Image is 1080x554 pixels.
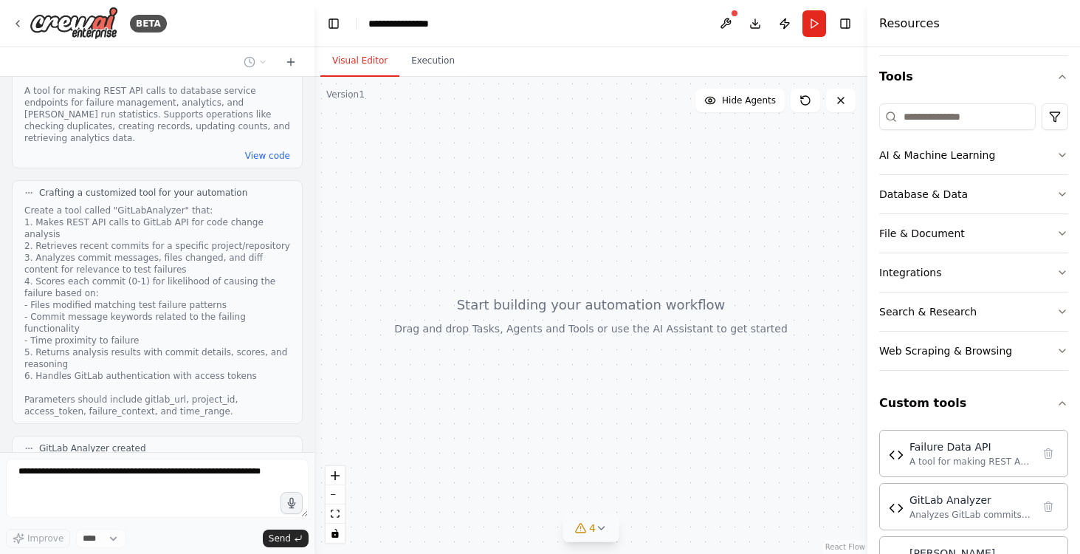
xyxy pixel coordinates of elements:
div: Search & Research [879,304,977,319]
button: Integrations [879,253,1068,292]
button: File & Document [879,214,1068,253]
div: GitLab Analyzer [909,493,1032,507]
img: GitLab Analyzer [889,501,904,516]
textarea: To enrich screen reader interactions, please activate Accessibility in Grammarly extension settings [6,459,309,518]
div: AI & Machine Learning [879,148,995,163]
button: zoom in [326,466,345,485]
div: BETA [130,15,167,33]
button: Visual Editor [320,46,399,77]
img: Failure Data API [889,448,904,462]
div: Failure Data API [909,440,1032,454]
button: Click to speak your automation idea [281,492,303,514]
div: React Flow controls [326,466,345,543]
button: Delete tool [1038,443,1059,464]
button: Execution [399,46,467,77]
button: Improve [6,529,70,548]
div: Analyzes GitLab commits for relevance to test failures by examining commit messages, modified fil... [909,509,1032,521]
button: Start a new chat [279,53,303,71]
span: Hide Agents [722,95,776,106]
button: Switch to previous chat [238,53,273,71]
span: Crafting a customized tool for your automation [39,187,247,199]
a: React Flow attribution [825,543,865,551]
div: Integrations [879,265,941,280]
div: A tool for making REST API calls to database service endpoints for failure management, analytics,... [909,456,1032,468]
button: fit view [326,505,345,524]
div: Database & Data [879,187,968,202]
button: Send [263,530,309,547]
button: Custom tools [879,383,1068,424]
span: Improve [27,533,63,544]
button: AI & Machine Learning [879,136,1068,174]
button: Hide Agents [695,89,785,112]
div: A tool for making REST API calls to database service endpoints for failure management, analytics,... [24,85,290,144]
button: 4 [563,515,619,542]
span: Send [269,533,291,544]
div: File & Document [879,226,965,241]
button: Database & Data [879,175,1068,213]
button: Tools [879,56,1068,98]
nav: breadcrumb [368,16,444,31]
span: 4 [589,521,596,536]
button: Hide right sidebar [835,13,856,34]
span: GitLab Analyzer created [39,442,146,454]
button: Search & Research [879,293,1068,331]
div: Create a tool called "GitLabAnalyzer" that: 1. Makes REST API calls to GitLab API for code change... [24,205,290,417]
button: Web Scraping & Browsing [879,332,1068,370]
img: Logo [30,7,118,40]
div: Web Scraping & Browsing [879,343,1012,358]
div: Version 1 [326,89,365,100]
button: Hide left sidebar [323,13,344,34]
button: toggle interactivity [326,524,345,543]
div: Tools [879,98,1068,383]
h4: Resources [879,15,940,33]
button: Delete tool [1038,496,1059,517]
button: View code [245,150,290,162]
button: zoom out [326,485,345,505]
